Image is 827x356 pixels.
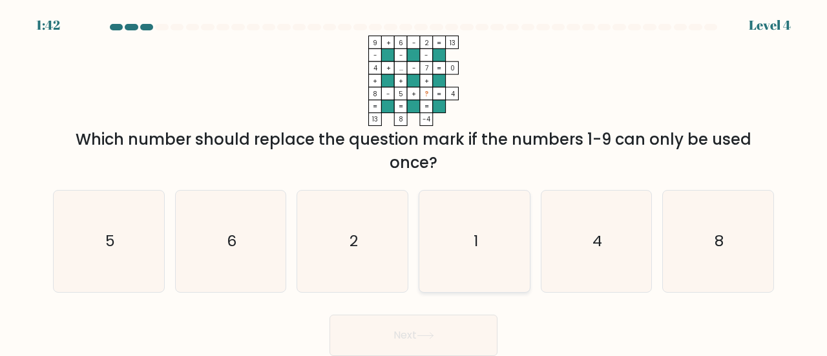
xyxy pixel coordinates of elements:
[386,89,390,99] tspan: -
[373,38,378,48] tspan: 9
[373,101,378,111] tspan: =
[373,63,377,73] tspan: 4
[105,230,114,251] text: 5
[399,101,403,111] tspan: =
[399,38,403,48] tspan: 6
[424,89,428,99] tspan: ?
[424,50,428,60] tspan: -
[373,89,378,99] tspan: 8
[424,76,429,86] tspan: +
[592,230,602,251] text: 4
[330,315,497,356] button: Next
[437,38,441,48] tspan: =
[399,50,403,60] tspan: -
[425,63,428,73] tspan: 7
[424,101,429,111] tspan: =
[749,16,791,35] div: Level 4
[399,63,403,73] tspan: ...
[473,230,477,251] text: 1
[350,230,358,251] text: 2
[423,114,430,124] tspan: -4
[715,230,724,251] text: 8
[61,128,766,174] div: Which number should replace the question mark if the numbers 1-9 can only be used once?
[36,16,60,35] div: 1:42
[450,38,455,48] tspan: 13
[373,50,377,60] tspan: -
[373,114,379,124] tspan: 13
[386,38,391,48] tspan: +
[373,76,378,86] tspan: +
[399,89,403,99] tspan: 5
[437,63,441,73] tspan: =
[450,63,455,73] tspan: 0
[386,63,391,73] tspan: +
[424,38,429,48] tspan: 2
[412,89,416,99] tspan: +
[451,89,455,99] tspan: 4
[399,114,403,124] tspan: 8
[227,230,236,251] text: 6
[412,38,416,48] tspan: -
[412,63,416,73] tspan: -
[399,76,403,86] tspan: +
[437,89,441,99] tspan: =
